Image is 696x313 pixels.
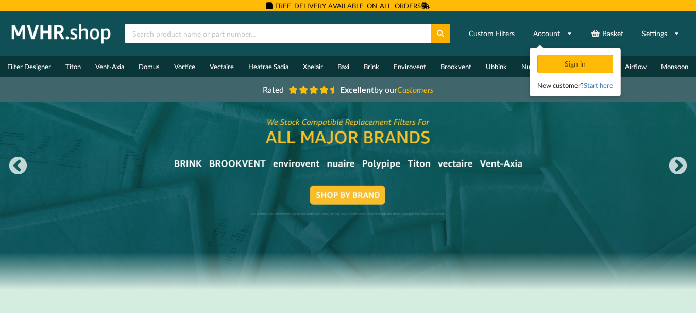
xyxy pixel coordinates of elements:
[537,59,615,68] a: Sign in
[8,156,28,177] button: Previous
[256,81,441,98] a: Rated Excellentby ourCustomers
[386,56,433,77] a: Envirovent
[7,21,115,46] img: mvhr.shop.png
[537,80,613,90] div: New customer?
[340,85,433,94] span: by our
[584,81,613,89] a: Start here
[131,56,167,77] a: Domus
[330,56,357,77] a: Baxi
[514,56,548,77] a: Nuaire
[462,24,521,43] a: Custom Filters
[340,85,374,94] b: Excellent
[167,56,202,77] a: Vortice
[241,56,296,77] a: Heatrae Sadia
[668,156,688,177] button: Next
[635,24,686,43] a: Settings
[654,56,695,77] a: Monsoon
[479,56,514,77] a: Ubbink
[618,56,654,77] a: Airflow
[357,56,386,77] a: Brink
[88,56,131,77] a: Vent-Axia
[296,56,330,77] a: Xpelair
[263,85,284,94] span: Rated
[202,56,241,77] a: Vectaire
[58,56,88,77] a: Titon
[537,55,613,73] div: Sign in
[125,24,431,43] input: Search product name or part number...
[527,24,579,43] a: Account
[584,24,630,43] a: Basket
[397,85,433,94] i: Customers
[433,56,479,77] a: Brookvent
